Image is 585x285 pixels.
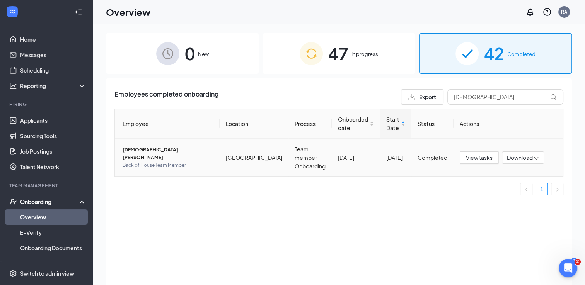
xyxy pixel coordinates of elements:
a: Scheduling [20,63,86,78]
span: 42 [484,40,504,67]
span: Employees completed onboarding [114,89,218,105]
div: Reporting [20,82,87,90]
span: In progress [351,50,378,58]
a: Home [20,32,86,47]
span: 2 [575,259,581,265]
span: Completed [507,50,536,58]
svg: Settings [9,270,17,277]
th: Status [411,109,454,139]
div: Team Management [9,182,85,189]
th: Actions [454,109,563,139]
button: right [551,183,563,195]
svg: QuestionInfo [542,7,552,17]
a: Overview [20,209,86,225]
div: RA [561,8,567,15]
div: [DATE] [386,153,405,162]
li: Next Page [551,183,563,195]
span: Download [507,154,533,162]
a: Applicants [20,113,86,128]
iframe: Intercom live chat [559,259,577,277]
button: View tasks [460,151,499,164]
th: Location [220,109,288,139]
div: 2 [571,258,577,264]
div: Completed [418,153,447,162]
span: New [198,50,209,58]
svg: Collapse [75,8,82,16]
td: Team member Onboarding [288,139,332,176]
button: Export [401,89,443,105]
th: Onboarded date [332,109,380,139]
a: Talent Network [20,159,86,175]
svg: WorkstreamLogo [9,8,16,15]
a: 1 [536,183,547,195]
a: Activity log [20,256,86,271]
span: 0 [185,40,195,67]
div: Switch to admin view [20,270,74,277]
span: Back of House Team Member [123,161,213,169]
span: Start Date [386,115,399,132]
span: left [524,187,529,192]
span: 47 [328,40,348,67]
span: [DEMOGRAPHIC_DATA][PERSON_NAME] [123,146,213,161]
td: [GEOGRAPHIC_DATA] [220,139,288,176]
a: Sourcing Tools [20,128,86,144]
svg: UserCheck [9,198,17,205]
input: Search by Name, Job Posting, or Process [447,89,563,105]
th: Process [288,109,332,139]
li: 1 [536,183,548,195]
span: View tasks [466,153,493,162]
span: right [555,187,559,192]
div: [DATE] [338,153,374,162]
a: Messages [20,47,86,63]
a: Job Postings [20,144,86,159]
svg: Analysis [9,82,17,90]
li: Previous Page [520,183,532,195]
span: down [534,156,539,161]
a: Onboarding Documents [20,240,86,256]
div: Hiring [9,101,85,108]
div: Onboarding [20,198,80,205]
h1: Overview [106,5,150,19]
th: Employee [115,109,220,139]
span: Onboarded date [338,115,368,132]
a: E-Verify [20,225,86,240]
span: Export [419,94,436,100]
svg: Notifications [525,7,535,17]
button: left [520,183,532,195]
